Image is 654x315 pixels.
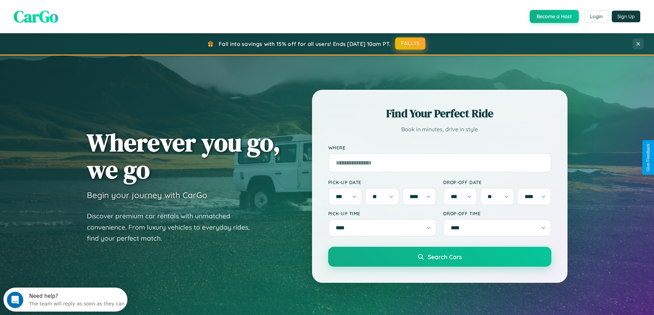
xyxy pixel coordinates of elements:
[7,292,23,308] iframe: Intercom live chat
[3,3,128,22] div: Open Intercom Messenger
[584,10,608,23] button: Login
[328,247,551,267] button: Search Cars
[328,210,436,216] label: Pick-up Time
[87,190,207,200] h3: Begin your journey with CarGo
[395,37,425,50] button: FALL15
[612,11,640,22] button: Sign Up
[443,210,551,216] label: Drop-off Time
[26,11,121,19] div: The team will reply as soon as they can
[443,179,551,185] label: Drop-off Date
[646,144,651,171] div: Give Feedback
[87,129,280,183] h1: Wherever you go, we go
[328,106,551,121] h2: Find Your Perfect Ride
[328,145,551,150] label: Where
[328,179,436,185] label: Pick-up Date
[328,124,551,134] p: Book in minutes, drive in style
[26,6,121,11] div: Need help?
[3,288,127,312] iframe: Intercom live chat discovery launcher
[219,40,391,47] span: Fall into savings with 15% off for all users! Ends [DATE] 10am PT.
[14,5,58,28] span: CarGo
[87,210,259,244] p: Discover premium car rentals with unmatched convenience. From luxury vehicles to everyday rides, ...
[428,253,462,261] span: Search Cars
[530,10,579,23] button: Become a Host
